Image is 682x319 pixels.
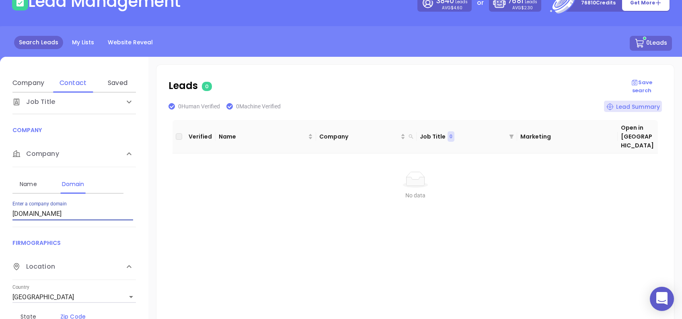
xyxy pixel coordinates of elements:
[12,78,44,88] div: Company
[517,120,618,153] th: Marketing
[12,291,136,304] div: [GEOGRAPHIC_DATA]
[185,120,216,153] th: Verified
[316,120,417,153] th: Company
[12,285,29,290] label: Country
[12,90,136,114] div: Job Title
[168,79,621,93] p: Leads
[12,126,136,135] p: COMPANY
[618,120,658,153] th: Open in [GEOGRAPHIC_DATA]
[236,103,281,110] span: 0 Machine Verified
[12,238,136,247] p: FIRMOGRAPHICS
[630,36,672,51] button: 0Leads
[219,132,306,141] span: Name
[12,179,44,189] div: Name
[12,141,136,167] div: Company
[67,36,99,49] a: My Lists
[407,130,415,143] span: search
[12,97,55,107] span: Job Title
[319,132,399,141] span: Company
[521,5,533,11] span: $2.30
[102,78,134,88] div: Saved
[57,78,89,88] div: Contact
[451,5,462,11] span: $4.60
[442,6,462,10] p: AVG
[216,120,316,153] th: Name
[507,130,516,143] span: filter
[509,134,514,139] span: filter
[202,82,212,91] span: 0
[450,132,452,141] span: 0
[178,103,220,110] span: 0 Human Verified
[512,6,533,10] p: AVG
[14,36,63,49] a: Search Leads
[12,254,136,280] div: Location
[57,179,89,189] div: Domain
[12,262,55,271] span: Location
[103,36,158,49] a: Website Reveal
[621,79,662,94] p: Save search
[604,101,662,112] div: Lead Summary
[12,202,67,207] label: Enter a company domain
[409,134,413,139] span: search
[12,149,59,159] span: Company
[420,132,446,141] p: Job Title
[179,191,651,200] div: No data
